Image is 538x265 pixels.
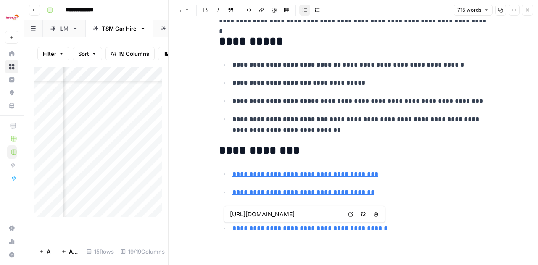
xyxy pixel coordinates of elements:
a: Insights [5,73,18,87]
a: TSM Holiday [153,20,219,37]
span: 19 Columns [119,50,149,58]
a: Settings [5,221,18,235]
img: Ice Travel Group Logo [5,10,20,25]
div: 19/19 Columns [117,245,168,258]
a: ILM [43,20,85,37]
span: Filter [43,50,56,58]
button: Sort [73,47,102,60]
a: Opportunities [5,86,18,100]
button: 715 words [454,5,493,16]
span: Add Row [47,247,51,256]
button: Add 10 Rows [56,245,83,258]
a: Usage [5,235,18,248]
a: TSM Car Hire [85,20,153,37]
button: Add Row [34,245,56,258]
div: ILM [59,24,69,33]
button: Help + Support [5,248,18,262]
button: 19 Columns [105,47,155,60]
span: 715 words [457,6,481,14]
span: Add 10 Rows [69,247,78,256]
span: Sort [78,50,89,58]
button: Filter [37,47,69,60]
div: 15 Rows [83,245,117,258]
a: Home [5,47,18,60]
div: TSM Car Hire [102,24,137,33]
button: Workspace: Ice Travel Group [5,7,18,28]
a: Browse [5,60,18,73]
a: Your Data [5,99,18,113]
